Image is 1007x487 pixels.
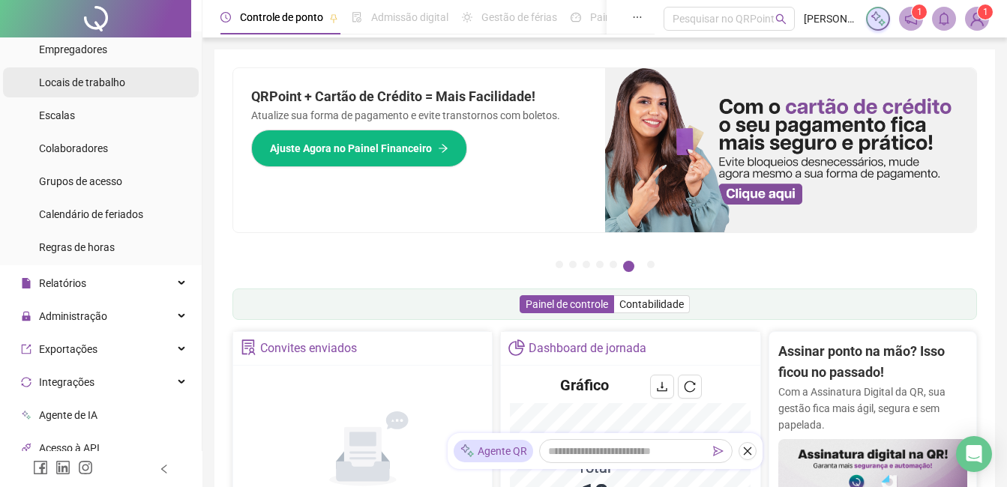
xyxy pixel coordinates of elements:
[983,7,988,17] span: 1
[159,464,169,474] span: left
[21,278,31,288] span: file
[39,175,122,187] span: Grupos de acesso
[270,140,432,157] span: Ajuste Agora no Painel Financeiro
[684,381,696,393] span: reload
[647,261,655,268] button: 7
[713,446,724,456] span: send
[39,409,97,421] span: Agente de IA
[39,43,107,55] span: Empregadores
[460,444,475,459] img: sparkle-icon.fc2bf0ac1784a2077858766a79e2daf3.svg
[556,261,563,268] button: 1
[870,10,886,27] img: sparkle-icon.fc2bf0ac1784a2077858766a79e2daf3.svg
[775,13,787,25] span: search
[917,7,922,17] span: 1
[21,344,31,354] span: export
[39,208,143,220] span: Calendário de feriados
[569,261,577,268] button: 2
[904,12,918,25] span: notification
[251,86,587,107] h2: QRPoint + Cartão de Crédito = Mais Facilidade!
[39,241,115,253] span: Regras de horas
[508,339,524,355] span: pie-chart
[39,310,107,322] span: Administração
[966,7,988,30] img: 61387
[937,12,951,25] span: bell
[619,298,684,310] span: Contabilidade
[39,109,75,121] span: Escalas
[560,375,609,396] h4: Gráfico
[978,4,993,19] sup: Atualize o seu contato no menu Meus Dados
[260,336,357,361] div: Convites enviados
[251,107,587,124] p: Atualize sua forma de pagamento e evite transtornos com boletos.
[590,11,649,23] span: Painel do DP
[220,12,231,22] span: clock-circle
[329,13,338,22] span: pushpin
[912,4,927,19] sup: 1
[778,384,967,433] p: Com a Assinatura Digital da QR, sua gestão fica mais ágil, segura e sem papelada.
[39,343,97,355] span: Exportações
[462,12,472,22] span: sun
[39,142,108,154] span: Colaboradores
[529,336,646,361] div: Dashboard de jornada
[778,341,967,384] h2: Assinar ponto na mão? Isso ficou no passado!
[39,442,100,454] span: Acesso à API
[804,10,857,27] span: [PERSON_NAME] Sa
[39,277,86,289] span: Relatórios
[78,460,93,475] span: instagram
[583,261,590,268] button: 3
[956,436,992,472] div: Open Intercom Messenger
[632,12,643,22] span: ellipsis
[21,311,31,321] span: lock
[610,261,617,268] button: 5
[33,460,48,475] span: facebook
[605,68,977,232] img: banner%2F75947b42-3b94-469c-a360-407c2d3115d7.png
[623,261,634,272] button: 6
[251,130,467,167] button: Ajuste Agora no Painel Financeiro
[454,440,533,462] div: Agente QR
[241,339,256,355] span: solution
[596,261,604,268] button: 4
[656,381,668,393] span: download
[571,12,581,22] span: dashboard
[55,460,70,475] span: linkedin
[526,298,608,310] span: Painel de controle
[39,376,94,388] span: Integrações
[240,11,323,23] span: Controle de ponto
[21,377,31,387] span: sync
[39,76,125,88] span: Locais de trabalho
[481,11,557,23] span: Gestão de férias
[371,11,448,23] span: Admissão digital
[742,446,753,456] span: close
[352,12,362,22] span: file-done
[438,143,448,154] span: arrow-right
[21,443,31,453] span: api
